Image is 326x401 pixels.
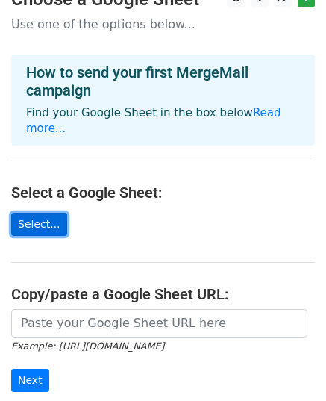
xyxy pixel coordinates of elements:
h4: How to send your first MergeMail campaign [26,63,300,99]
h4: Select a Google Sheet: [11,184,315,202]
iframe: Chat Widget [251,329,326,401]
p: Use one of the options below... [11,16,315,32]
p: Find your Google Sheet in the box below [26,105,300,137]
a: Select... [11,213,67,236]
input: Paste your Google Sheet URL here [11,309,307,338]
a: Read more... [26,106,281,135]
h4: Copy/paste a Google Sheet URL: [11,285,315,303]
input: Next [11,369,49,392]
small: Example: [URL][DOMAIN_NAME] [11,341,164,352]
